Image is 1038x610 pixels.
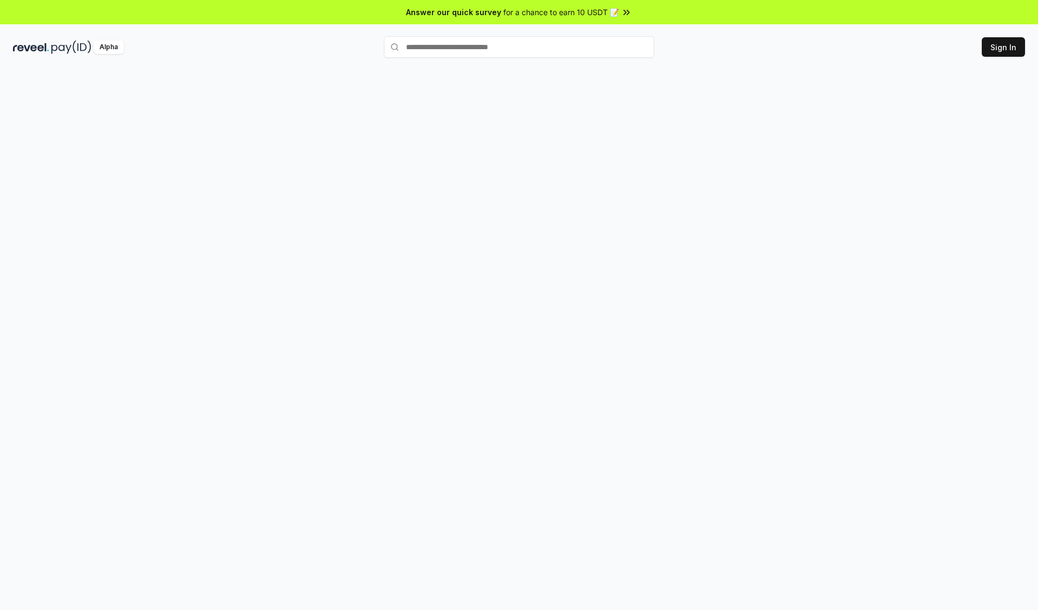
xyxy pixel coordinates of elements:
span: Answer our quick survey [406,6,501,18]
div: Alpha [94,41,124,54]
span: for a chance to earn 10 USDT 📝 [503,6,619,18]
img: pay_id [51,41,91,54]
img: reveel_dark [13,41,49,54]
button: Sign In [982,37,1025,57]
